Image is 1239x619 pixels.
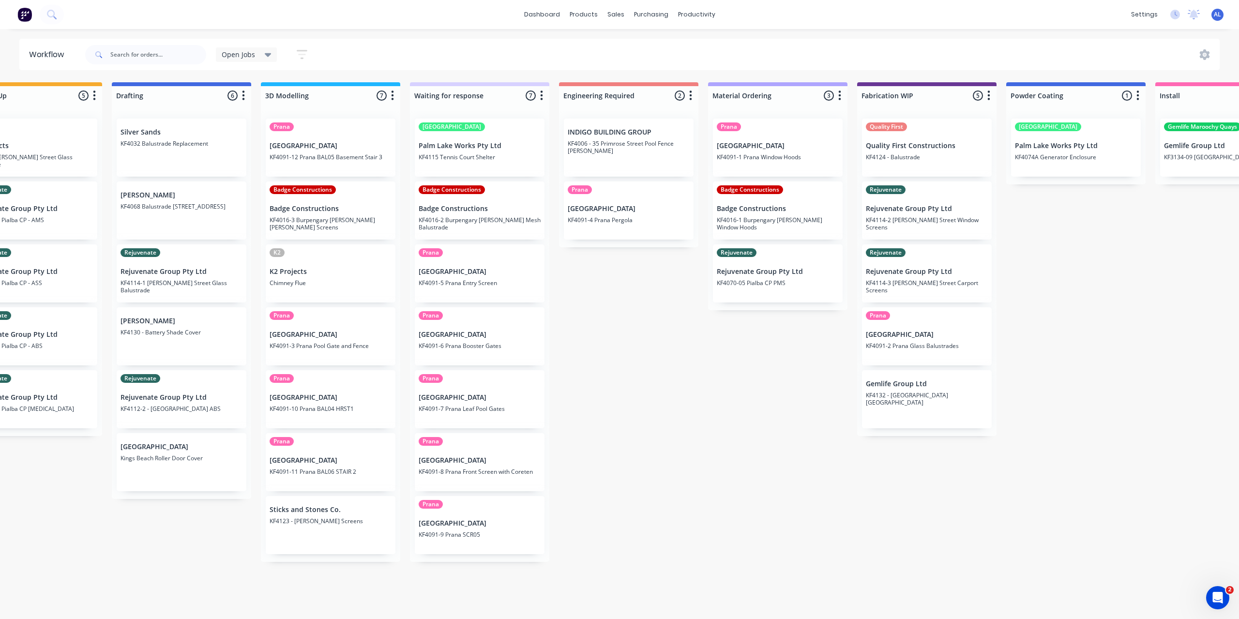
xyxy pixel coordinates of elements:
p: Sticks and Stones Co. [270,506,392,514]
div: Prana [419,437,443,446]
p: KF4006 - 35 Primrose Street Pool Fence [PERSON_NAME] [568,140,690,154]
p: KF4070-05 Pialba CP PMS [717,279,839,287]
p: KF4091-4 Prana Pergola [568,216,690,224]
div: Gemlife Group LtdKF4132 - [GEOGRAPHIC_DATA] [GEOGRAPHIC_DATA] [862,370,992,428]
div: Prana[GEOGRAPHIC_DATA]KF4091-3 Prana Pool Gate and Fence [266,307,395,365]
span: 2 [1226,586,1234,594]
p: KF4074A Generator Enclosure [1015,153,1137,161]
div: productivity [673,7,720,22]
div: Prana[GEOGRAPHIC_DATA]KF4091-8 Prana Front Screen with Coreten [415,433,544,491]
p: Chimney Flue [270,279,392,287]
p: KF4091-12 Prana BAL05 Basement Stair 3 [270,153,392,161]
p: KF4130 - Battery Shade Cover [121,329,242,336]
p: [GEOGRAPHIC_DATA] [270,456,392,465]
p: Kings Beach Roller Door Cover [121,454,242,462]
div: Quality First [866,122,907,131]
p: [GEOGRAPHIC_DATA] [568,205,690,213]
p: KF4091-8 Prana Front Screen with Coreten [419,468,541,475]
div: Prana [419,248,443,257]
div: Prana[GEOGRAPHIC_DATA]KF4091-7 Prana Leaf Pool Gates [415,370,544,428]
div: RejuvenateRejuvenate Group Pty LtdKF4114-1 [PERSON_NAME] Street Glass Balustrade [117,244,246,302]
p: INDIGO BUILDING GROUP [568,128,690,136]
p: Gemlife Group Ltd [866,380,988,388]
p: KF4132 - [GEOGRAPHIC_DATA] [GEOGRAPHIC_DATA] [866,392,988,406]
p: KF4091-7 Prana Leaf Pool Gates [419,405,541,412]
input: Search for orders... [110,45,206,64]
div: Rejuvenate [717,248,756,257]
div: RejuvenateRejuvenate Group Pty LtdKF4112-2 - [GEOGRAPHIC_DATA] ABS [117,370,246,428]
div: Rejuvenate [121,374,160,383]
p: [GEOGRAPHIC_DATA] [866,331,988,339]
p: Badge Constructions [270,205,392,213]
div: Prana [717,122,741,131]
p: Badge Constructions [717,205,839,213]
div: Prana[GEOGRAPHIC_DATA]KF4091-10 Prana BAL04 HRST1 [266,370,395,428]
div: Prana[GEOGRAPHIC_DATA]KF4091-6 Prana Booster Gates [415,307,544,365]
div: Prana [568,185,592,194]
div: settings [1126,7,1163,22]
span: AL [1214,10,1221,19]
p: Badge Constructions [419,205,541,213]
div: Prana[GEOGRAPHIC_DATA]KF4091-2 Prana Glass Balustrades [862,307,992,365]
div: Prana [419,374,443,383]
div: RejuvenateRejuvenate Group Pty LtdKF4114-3 [PERSON_NAME] Street Carport Screens [862,244,992,302]
a: dashboard [519,7,565,22]
div: Prana[GEOGRAPHIC_DATA]KF4091-5 Prana Entry Screen [415,244,544,302]
div: [GEOGRAPHIC_DATA]Kings Beach Roller Door Cover [117,433,246,491]
p: KF4032 Balustrade Replacement [121,140,242,147]
div: K2 [270,248,285,257]
p: Palm Lake Works Pty Ltd [419,142,541,150]
div: [PERSON_NAME]KF4068 Balustrade [STREET_ADDRESS] [117,181,246,240]
div: Prana[GEOGRAPHIC_DATA]KF4091-4 Prana Pergola [564,181,694,240]
p: [GEOGRAPHIC_DATA] [270,393,392,402]
div: purchasing [629,7,673,22]
p: KF4123 - [PERSON_NAME] Screens [270,517,392,525]
div: Prana[GEOGRAPHIC_DATA]KF4091-9 Prana SCR05 [415,496,544,554]
p: Palm Lake Works Pty Ltd [1015,142,1137,150]
p: Quality First Constructions [866,142,988,150]
span: Open Jobs [222,49,255,60]
p: KF4016-1 Burpengary [PERSON_NAME] Window Hoods [717,216,839,231]
p: [PERSON_NAME] [121,317,242,325]
p: [PERSON_NAME] [121,191,242,199]
p: Silver Sands [121,128,242,136]
div: Badge Constructions [419,185,485,194]
div: Prana [419,311,443,320]
p: Rejuvenate Group Pty Ltd [717,268,839,276]
div: [GEOGRAPHIC_DATA]Palm Lake Works Pty LtdKF4074A Generator Enclosure [1011,119,1141,177]
div: RejuvenateRejuvenate Group Pty LtdKF4070-05 Pialba CP PMS [713,244,843,302]
p: [GEOGRAPHIC_DATA] [419,393,541,402]
p: [GEOGRAPHIC_DATA] [717,142,839,150]
div: Prana[GEOGRAPHIC_DATA]KF4091-1 Prana Window Hoods [713,119,843,177]
p: KF4091-6 Prana Booster Gates [419,342,541,349]
p: KF4091-3 Prana Pool Gate and Fence [270,342,392,349]
p: Rejuvenate Group Pty Ltd [866,205,988,213]
p: KF4114-1 [PERSON_NAME] Street Glass Balustrade [121,279,242,294]
div: Badge ConstructionsBadge ConstructionsKF4016-3 Burpengary [PERSON_NAME] [PERSON_NAME] Screens [266,181,395,240]
div: Rejuvenate [121,248,160,257]
p: [GEOGRAPHIC_DATA] [270,142,392,150]
div: sales [603,7,629,22]
div: Prana[GEOGRAPHIC_DATA]KF4091-11 Prana BAL06 STAIR 2 [266,433,395,491]
p: Rejuvenate Group Pty Ltd [121,268,242,276]
p: Rejuvenate Group Pty Ltd [121,393,242,402]
p: KF4114-2 [PERSON_NAME] Street Window Screens [866,216,988,231]
p: [GEOGRAPHIC_DATA] [121,443,242,451]
div: products [565,7,603,22]
p: KF4091-1 Prana Window Hoods [717,153,839,161]
p: KF4016-2 Burpengary [PERSON_NAME] Mesh Balustrade [419,216,541,231]
p: KF4068 Balustrade [STREET_ADDRESS] [121,203,242,210]
p: KF4091-5 Prana Entry Screen [419,279,541,287]
p: [GEOGRAPHIC_DATA] [419,331,541,339]
div: Silver SandsKF4032 Balustrade Replacement [117,119,246,177]
div: Workflow [29,49,69,60]
div: Badge Constructions [717,185,783,194]
div: Badge Constructions [270,185,336,194]
div: Badge ConstructionsBadge ConstructionsKF4016-2 Burpengary [PERSON_NAME] Mesh Balustrade [415,181,544,240]
p: [GEOGRAPHIC_DATA] [270,331,392,339]
div: Prana [270,311,294,320]
div: RejuvenateRejuvenate Group Pty LtdKF4114-2 [PERSON_NAME] Street Window Screens [862,181,992,240]
div: Badge ConstructionsBadge ConstructionsKF4016-1 Burpengary [PERSON_NAME] Window Hoods [713,181,843,240]
p: [GEOGRAPHIC_DATA] [419,519,541,528]
div: Rejuvenate [866,185,906,194]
